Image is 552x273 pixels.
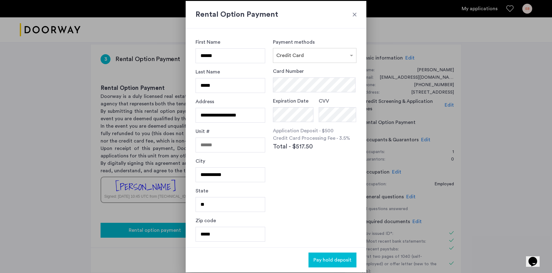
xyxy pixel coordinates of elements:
[196,217,216,224] label: Zip code
[276,53,304,58] span: Credit Card
[196,38,220,46] label: First Name
[526,248,546,267] iframe: chat widget
[273,40,315,45] label: Payment methods
[273,134,356,142] p: Credit Card Processing Fee - 3.5%
[196,128,210,135] label: Unit #
[196,98,214,105] label: Address
[319,97,329,105] label: CVV
[196,187,208,195] label: State
[273,127,356,134] p: Application Deposit - $500
[313,256,351,264] span: Pay hold deposit
[273,68,304,75] label: Card Number
[196,157,205,165] label: City
[308,253,356,267] button: button
[196,9,356,20] h2: Rental Option Payment
[273,97,308,105] label: Expiration Date
[196,68,220,76] label: Last Name
[273,142,313,151] span: Total - $517.50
